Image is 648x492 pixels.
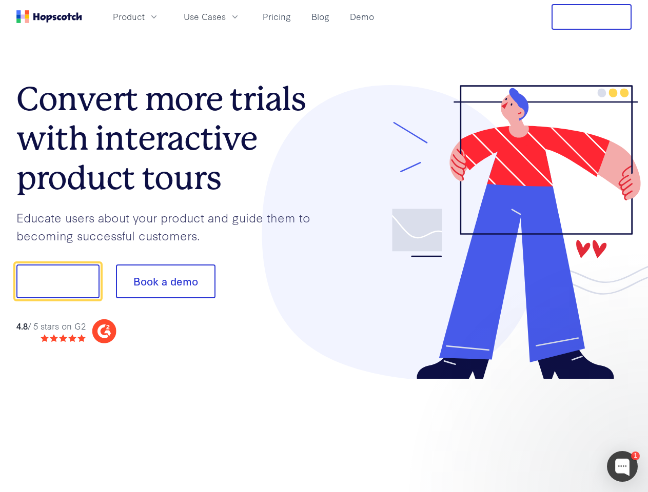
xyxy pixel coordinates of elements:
a: Home [16,10,82,23]
div: 1 [631,452,640,460]
a: Demo [346,8,378,25]
span: Product [113,10,145,23]
a: Pricing [259,8,295,25]
div: / 5 stars on G2 [16,320,86,333]
a: Blog [307,8,333,25]
button: Use Cases [178,8,246,25]
p: Educate users about your product and guide them to becoming successful customers. [16,209,324,244]
strong: 4.8 [16,320,28,332]
button: Show me! [16,264,100,298]
button: Book a demo [116,264,215,298]
span: Use Cases [184,10,226,23]
button: Product [107,8,165,25]
h1: Convert more trials with interactive product tours [16,79,324,197]
button: Free Trial [552,4,632,30]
